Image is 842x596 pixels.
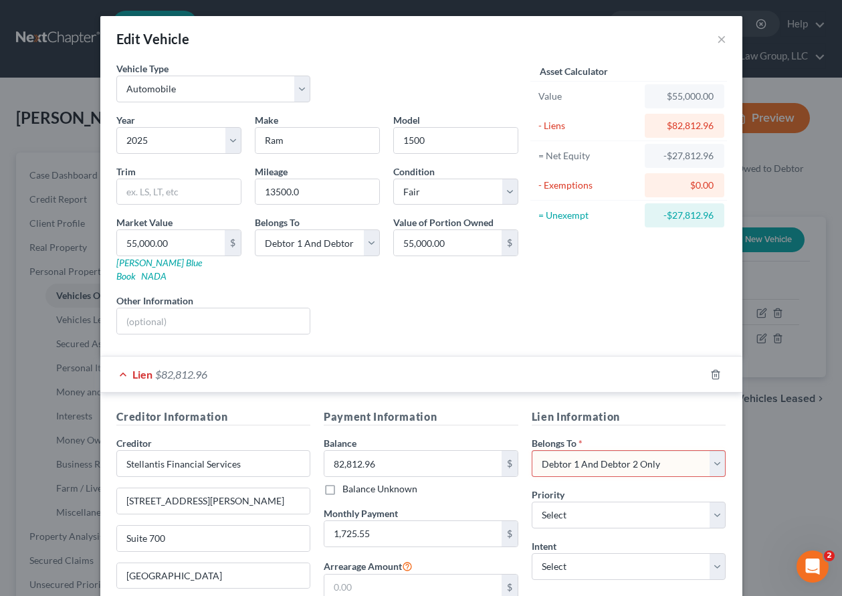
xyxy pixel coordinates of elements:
[255,114,278,126] span: Make
[538,90,639,103] div: Value
[116,29,190,48] div: Edit Vehicle
[532,539,556,553] label: Intent
[116,450,311,477] input: Search creditor by name...
[116,437,152,449] span: Creditor
[655,90,714,103] div: $55,000.00
[116,113,135,127] label: Year
[116,62,169,76] label: Vehicle Type
[324,409,518,425] h5: Payment Information
[116,294,193,308] label: Other Information
[255,217,300,228] span: Belongs To
[117,179,241,205] input: ex. LS, LT, etc
[394,230,502,256] input: 0.00
[393,165,435,179] label: Condition
[717,31,726,47] button: ×
[116,257,202,282] a: [PERSON_NAME] Blue Book
[655,209,714,222] div: -$27,812.96
[155,368,207,381] span: $82,812.96
[502,521,518,547] div: $
[538,179,639,192] div: - Exemptions
[655,149,714,163] div: -$27,812.96
[394,128,518,153] input: ex. Altima
[116,409,311,425] h5: Creditor Information
[132,368,152,381] span: Lien
[655,119,714,132] div: $82,812.96
[324,436,356,450] label: Balance
[502,451,518,476] div: $
[225,230,241,256] div: $
[116,215,173,229] label: Market Value
[538,209,639,222] div: = Unexempt
[117,488,310,514] input: Enter address...
[797,551,829,583] iframe: Intercom live chat
[324,521,502,547] input: 0.00
[532,437,576,449] span: Belongs To
[824,551,835,561] span: 2
[540,64,608,78] label: Asset Calculator
[655,179,714,192] div: $0.00
[393,113,420,127] label: Model
[532,489,564,500] span: Priority
[538,119,639,132] div: - Liens
[532,409,726,425] h5: Lien Information
[255,179,379,205] input: --
[141,270,167,282] a: NADA
[393,215,494,229] label: Value of Portion Owned
[324,451,502,476] input: 0.00
[342,482,417,496] label: Balance Unknown
[117,308,310,334] input: (optional)
[117,230,225,256] input: 0.00
[255,128,379,153] input: ex. Nissan
[255,165,288,179] label: Mileage
[117,526,310,551] input: Apt, Suite, etc...
[324,558,413,574] label: Arrearage Amount
[116,165,136,179] label: Trim
[502,230,518,256] div: $
[117,563,310,589] input: Enter city...
[538,149,639,163] div: = Net Equity
[324,506,398,520] label: Monthly Payment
